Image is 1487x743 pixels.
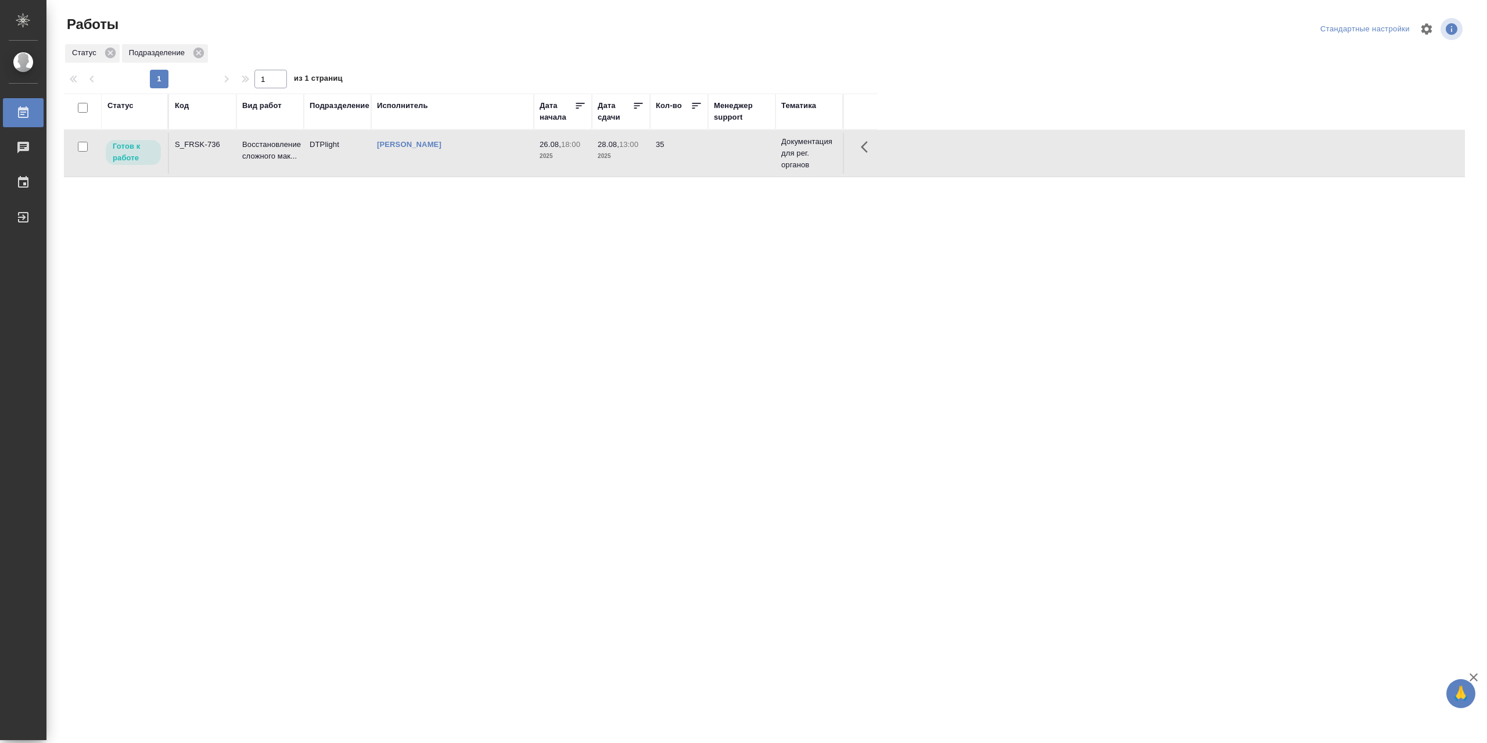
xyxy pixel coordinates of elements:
p: 13:00 [619,140,638,149]
td: 35 [650,133,708,174]
div: Кол-во [656,100,682,112]
div: split button [1317,20,1413,38]
p: Документация для рег. органов [781,136,837,171]
p: Статус [72,47,100,59]
p: Восстановление сложного мак... [242,139,298,162]
button: 🙏 [1446,679,1475,708]
div: Дата начала [540,100,574,123]
div: Исполнитель может приступить к работе [105,139,162,166]
p: 18:00 [561,140,580,149]
span: Работы [64,15,118,34]
a: [PERSON_NAME] [377,140,441,149]
div: Дата сдачи [598,100,633,123]
div: Статус [65,44,120,63]
button: Здесь прячутся важные кнопки [854,133,882,161]
td: DTPlight [304,133,371,174]
span: из 1 страниц [294,71,343,88]
p: Готов к работе [113,141,154,164]
div: Код [175,100,189,112]
div: Статус [107,100,134,112]
div: Тематика [781,100,816,112]
p: 2025 [598,150,644,162]
span: Посмотреть информацию [1441,18,1465,40]
p: 26.08, [540,140,561,149]
div: Подразделение [310,100,369,112]
div: S_FRSK-736 [175,139,231,150]
p: 2025 [540,150,586,162]
p: Подразделение [129,47,189,59]
div: Подразделение [122,44,208,63]
span: 🙏 [1451,681,1471,706]
p: 28.08, [598,140,619,149]
div: Менеджер support [714,100,770,123]
div: Вид работ [242,100,282,112]
div: Исполнитель [377,100,428,112]
span: Настроить таблицу [1413,15,1441,43]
